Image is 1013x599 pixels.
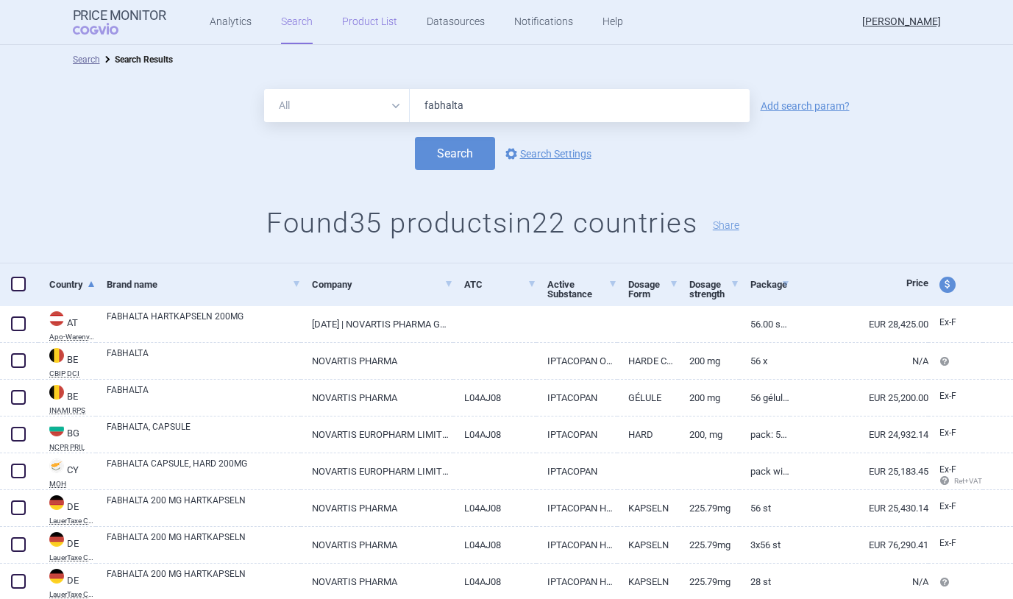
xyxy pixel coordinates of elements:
a: Ex-F [928,422,983,444]
abbr: MOH — Pharmaceutical Price List published by the Ministry of Health, Cyprus. [49,481,96,488]
abbr: CBIP DCI — Belgian Center for Pharmacotherapeutic Information (CBIP) [49,370,96,378]
a: NOVARTIS EUROPHARM LIMITED. [301,453,453,489]
a: KAPSELN [617,490,678,526]
span: Ex-factory price [939,501,956,511]
a: EUR 76,290.41 [790,527,928,563]
a: NOVARTIS EUROPHARM LIMITED, [GEOGRAPHIC_DATA] [301,417,453,453]
abbr: LauerTaxe CGM — Complex database for German drug information provided by commercial provider CGM ... [49,517,96,525]
a: GÉLULE [617,380,678,416]
img: Germany [49,495,64,510]
a: L04AJ08 [453,417,537,453]
span: Price [906,277,928,288]
abbr: LauerTaxe CGM — Complex database for German drug information provided by commercial provider CGM ... [49,591,96,598]
a: 3X56 St [739,527,790,563]
img: Germany [49,532,64,547]
a: 56.00 ST | Stück [739,306,790,342]
span: Ex-factory price [939,317,956,327]
li: Search Results [100,52,173,67]
a: L04AJ08 [453,380,537,416]
strong: Price Monitor [73,8,166,23]
a: Ex-F Ret+VAT calc [928,459,983,493]
a: 225.79mg [678,490,739,526]
a: KAPSELN [617,527,678,563]
a: FABHALTA 200 MG HARTKAPSELN [107,531,301,557]
a: BEBECBIP DCI [38,347,96,378]
a: Dosage Form [628,266,678,312]
a: DEDELauerTaxe CGM [38,494,96,525]
abbr: LauerTaxe CGM — Complex database for German drug information provided by commercial provider CGM ... [49,554,96,561]
abbr: INAMI RPS — National Institute for Health Disability Insurance, Belgium. Programme web - Médicame... [49,407,96,414]
a: NOVARTIS PHARMA [301,527,453,563]
a: 200, mg [678,417,739,453]
a: 56 gélules, 200 mg [739,380,790,416]
button: Share [713,220,739,230]
a: EUR 25,183.45 [790,453,928,489]
a: Ex-F [928,312,983,334]
a: IPTACOPAN ORAAL 200 MG [536,343,617,379]
abbr: Apo-Warenv.III — Apothekerverlag Warenverzeichnis. Online database developed by the Österreichisc... [49,333,96,341]
span: Ex-factory price [939,538,956,548]
a: IPTACOPAN [536,417,617,453]
a: Search Settings [502,145,591,163]
a: [DATE] | NOVARTIS PHARMA GMBH [301,306,453,342]
img: Germany [49,569,64,584]
a: FABHALTA [107,383,301,410]
a: Package [750,266,790,302]
span: Ex-factory price [939,464,956,475]
a: Active Substance [547,266,617,312]
img: Belgium [49,385,64,400]
a: 200 mg [678,380,739,416]
a: DEDELauerTaxe CGM [38,531,96,561]
a: EUR 25,430.14 [790,490,928,526]
span: Ex-factory price [939,391,956,401]
a: Ex-F [928,496,983,518]
a: IPTACOPAN [536,380,617,416]
a: L04AJ08 [453,490,537,526]
a: Company [312,266,453,302]
a: Country [49,266,96,302]
a: FABHALTA 200 MG HARTKAPSELN [107,494,301,520]
a: EUR 28,425.00 [790,306,928,342]
a: 56 St [739,490,790,526]
a: NOVARTIS PHARMA [301,380,453,416]
a: Ex-F [928,533,983,555]
a: Pack: 56, Blister PVC/PE/PVDC/alu [739,417,790,453]
a: IPTACOPAN HYDROCHLORID-1-[PERSON_NAME] 225,79 MG [536,527,617,563]
a: CYCYMOH [38,457,96,488]
span: COGVIO [73,23,139,35]
a: FABHALTA HARTKAPSELN 200MG [107,310,301,336]
a: FABHALTA [107,347,301,373]
img: Cyprus [49,458,64,473]
abbr: NCPR PRIL — National Council on Prices and Reimbursement of Medicinal Products, Bulgaria. Registe... [49,444,96,451]
a: BEBEINAMI RPS [38,383,96,414]
a: DEDELauerTaxe CGM [38,567,96,598]
a: 225.79mg [678,527,739,563]
a: BGBGNCPR PRIL [38,420,96,451]
a: ATC [464,266,537,302]
a: HARDE CAPS. [617,343,678,379]
img: Austria [49,311,64,326]
a: PACK WITH 56 CAPS IN BLISTER(S) [739,453,790,489]
a: Dosage strength [689,266,739,312]
li: Search [73,52,100,67]
a: ATATApo-Warenv.III [38,310,96,341]
img: Belgium [49,348,64,363]
a: FABHALTA CAPSULE, HARD 200MG [107,457,301,483]
a: Add search param? [761,101,850,111]
a: EUR 25,200.00 [790,380,928,416]
a: N/A [790,343,928,379]
span: Ret+VAT calc [939,477,996,485]
button: Search [415,137,495,170]
img: Bulgaria [49,422,64,436]
a: HARD [617,417,678,453]
a: Price MonitorCOGVIO [73,8,166,36]
a: L04AJ08 [453,527,537,563]
a: NOVARTIS PHARMA [301,343,453,379]
span: Ex-factory price [939,428,956,438]
a: IPTACOPAN HYDROCHLORID-1-[PERSON_NAME] 225,79 MG [536,490,617,526]
a: IPTACOPAN [536,453,617,489]
strong: Search Results [115,54,173,65]
a: Brand name [107,266,301,302]
a: FABHALTA, CAPSULE [107,420,301,447]
a: Ex-F [928,386,983,408]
